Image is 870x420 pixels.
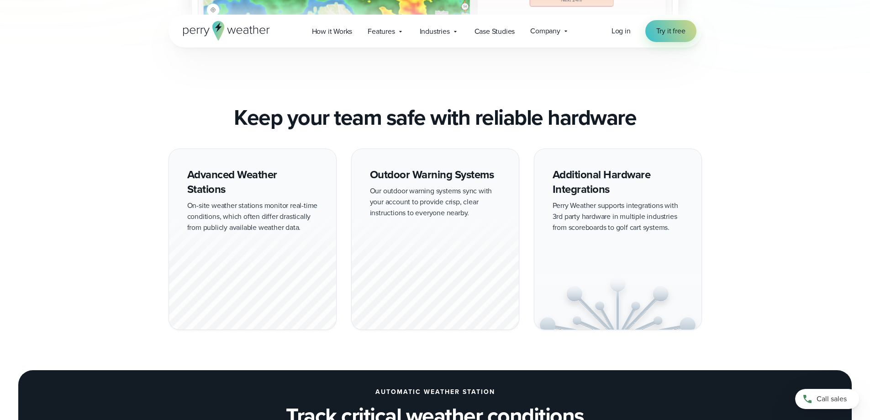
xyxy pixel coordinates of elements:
[304,22,360,41] a: How it Works
[645,20,696,42] a: Try it free
[530,26,560,37] span: Company
[612,26,631,37] a: Log in
[312,26,353,37] span: How it Works
[375,388,495,396] h2: AUTOMATIC WEATHER STATION
[467,22,523,41] a: Case Studies
[656,26,685,37] span: Try it free
[817,393,847,404] span: Call sales
[475,26,515,37] span: Case Studies
[368,26,395,37] span: Features
[534,276,701,330] img: Integration-Light.svg
[612,26,631,36] span: Log in
[420,26,450,37] span: Industries
[795,389,859,409] a: Call sales
[234,105,636,130] h2: Keep your team safe with reliable hardware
